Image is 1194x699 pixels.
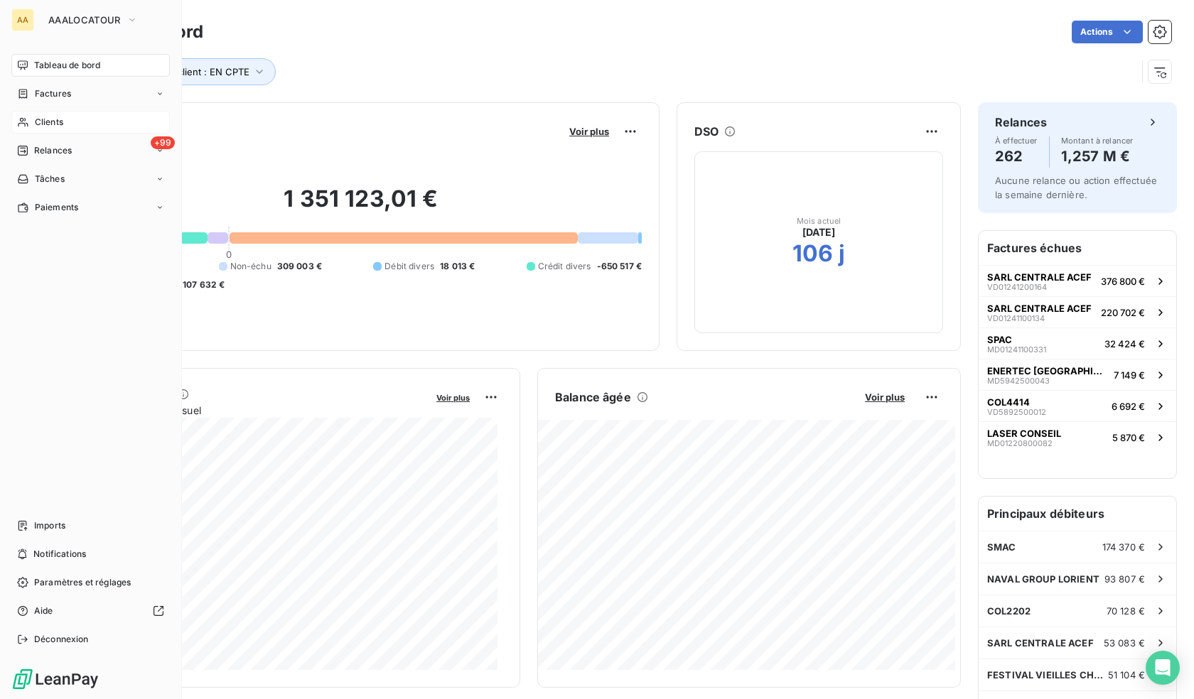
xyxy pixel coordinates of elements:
[1072,21,1143,43] button: Actions
[34,633,89,646] span: Déconnexion
[1061,136,1134,145] span: Montant à relancer
[979,231,1176,265] h6: Factures échues
[178,278,225,291] span: -107 632 €
[987,396,1030,408] span: COL4414
[569,126,609,137] span: Voir plus
[35,87,71,100] span: Factures
[995,145,1038,168] h4: 262
[538,260,591,273] span: Crédit divers
[35,173,65,185] span: Tâches
[802,225,836,239] span: [DATE]
[35,201,78,214] span: Paiements
[987,669,1108,681] span: FESTIVAL VIEILLES CHARRUES
[34,605,53,617] span: Aide
[995,114,1047,131] h6: Relances
[48,14,121,26] span: AAALOCATOUR
[979,296,1176,327] button: SARL CENTRALE ACEFVD01241100134220 702 €
[226,249,232,260] span: 0
[151,136,175,149] span: +99
[979,265,1176,296] button: SARL CENTRALE ACEFVD01241200164376 800 €
[987,314,1045,323] span: VD01241100134
[555,389,631,406] h6: Balance âgée
[1101,276,1145,287] span: 376 800 €
[792,239,833,268] h2: 106
[987,439,1053,448] span: MD01220800082
[80,403,426,418] span: Chiffre d'affaires mensuel
[987,573,1099,585] span: NAVAL GROUP LORIENT
[34,59,100,72] span: Tableau de bord
[839,239,845,268] h2: j
[1114,369,1145,381] span: 7 149 €
[995,136,1038,145] span: À effectuer
[979,497,1176,531] h6: Principaux débiteurs
[34,576,131,589] span: Paramètres et réglages
[154,66,249,77] span: Type client : EN CPTE
[432,391,474,403] button: Voir plus
[1104,338,1145,349] span: 32 424 €
[987,376,1050,385] span: MD5942500043
[1108,669,1145,681] span: 51 104 €
[987,541,1016,553] span: SMAC
[1101,307,1145,318] span: 220 702 €
[565,125,613,138] button: Voir plus
[1146,651,1180,685] div: Open Intercom Messenger
[1112,401,1145,412] span: 6 692 €
[979,390,1176,421] button: COL4414VD58925000126 692 €
[987,605,1031,617] span: COL2202
[1112,432,1145,443] span: 5 870 €
[11,600,170,622] a: Aide
[133,58,276,85] button: Type client : EN CPTE
[861,391,909,403] button: Voir plus
[797,217,841,225] span: Mois actuel
[979,327,1176,359] button: SPACMD0124110033132 424 €
[230,260,271,273] span: Non-échu
[987,271,1092,283] span: SARL CENTRALE ACEF
[987,345,1046,354] span: MD01241100331
[987,365,1108,376] span: ENERTEC [GEOGRAPHIC_DATA]
[865,391,905,403] span: Voir plus
[80,185,642,227] h2: 1 351 123,01 €
[11,668,99,690] img: Logo LeanPay
[384,260,434,273] span: Débit divers
[979,421,1176,453] button: LASER CONSEILMD012208000825 870 €
[694,123,719,140] h6: DSO
[1104,573,1145,585] span: 93 807 €
[34,144,72,157] span: Relances
[987,637,1094,649] span: SARL CENTRALE ACEF
[1061,145,1134,168] h4: 1,257 M €
[987,303,1092,314] span: SARL CENTRALE ACEF
[34,519,65,532] span: Imports
[979,359,1176,390] button: ENERTEC [GEOGRAPHIC_DATA]MD59425000437 149 €
[440,260,475,273] span: 18 013 €
[987,428,1061,439] span: LASER CONSEIL
[35,116,63,129] span: Clients
[436,393,470,403] span: Voir plus
[1102,541,1145,553] span: 174 370 €
[987,334,1012,345] span: SPAC
[1107,605,1145,617] span: 70 128 €
[1104,637,1145,649] span: 53 083 €
[277,260,322,273] span: 309 003 €
[987,408,1046,416] span: VD5892500012
[11,9,34,31] div: AA
[33,548,86,560] span: Notifications
[995,175,1157,200] span: Aucune relance ou action effectuée la semaine dernière.
[597,260,642,273] span: -650 517 €
[987,283,1047,291] span: VD01241200164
